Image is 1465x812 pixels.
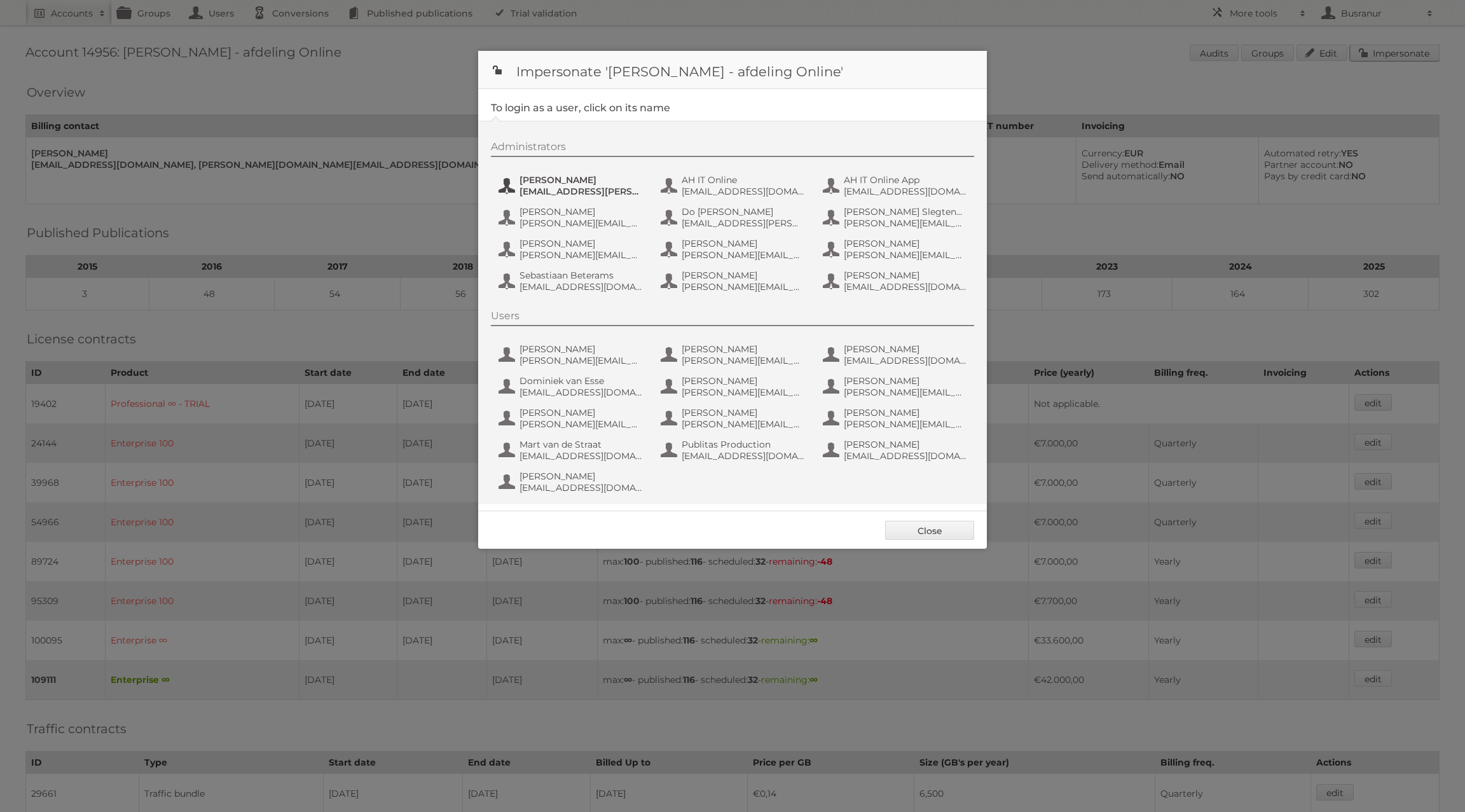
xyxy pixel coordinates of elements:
[885,521,974,540] a: Close
[844,270,967,281] span: [PERSON_NAME]
[497,406,647,431] button: [PERSON_NAME] [PERSON_NAME][EMAIL_ADDRESS][PERSON_NAME][DOMAIN_NAME]
[519,471,643,482] span: [PERSON_NAME]
[519,186,643,197] span: [EMAIL_ADDRESS][PERSON_NAME][DOMAIN_NAME]
[844,375,967,387] span: [PERSON_NAME]
[659,268,809,294] button: [PERSON_NAME] [PERSON_NAME][EMAIL_ADDRESS][PERSON_NAME][DOMAIN_NAME]
[682,206,805,217] span: Do [PERSON_NAME]
[844,343,967,355] span: [PERSON_NAME]
[844,206,967,217] span: [PERSON_NAME] Slegtenhorst
[682,217,805,229] span: [EMAIL_ADDRESS][PERSON_NAME][DOMAIN_NAME]
[682,249,805,261] span: [PERSON_NAME][EMAIL_ADDRESS][DOMAIN_NAME]
[519,407,643,418] span: [PERSON_NAME]
[519,387,643,398] span: [EMAIL_ADDRESS][DOMAIN_NAME]
[822,437,971,463] button: [PERSON_NAME] [EMAIL_ADDRESS][DOMAIN_NAME]
[682,355,805,366] span: [PERSON_NAME][EMAIL_ADDRESS][DOMAIN_NAME]
[659,437,809,463] button: Publitas Production [EMAIL_ADDRESS][DOMAIN_NAME]
[844,387,967,398] span: [PERSON_NAME][EMAIL_ADDRESS][DOMAIN_NAME]
[519,217,643,229] span: [PERSON_NAME][EMAIL_ADDRESS][DOMAIN_NAME]
[844,450,967,462] span: [EMAIL_ADDRESS][DOMAIN_NAME]
[822,237,971,262] button: [PERSON_NAME] [PERSON_NAME][EMAIL_ADDRESS][PERSON_NAME][DOMAIN_NAME]
[519,174,643,186] span: [PERSON_NAME]
[682,387,805,398] span: [PERSON_NAME][EMAIL_ADDRESS][DOMAIN_NAME]
[822,342,971,368] button: [PERSON_NAME] [EMAIL_ADDRESS][DOMAIN_NAME]
[682,439,805,450] span: Publitas Production
[497,268,647,294] button: Sebastiaan Beterams [EMAIL_ADDRESS][DOMAIN_NAME]
[491,310,974,326] div: Users
[497,205,647,230] button: [PERSON_NAME] [PERSON_NAME][EMAIL_ADDRESS][DOMAIN_NAME]
[822,268,971,294] button: [PERSON_NAME] [EMAIL_ADDRESS][DOMAIN_NAME]
[491,102,670,114] legend: To login as a user, click on its name
[497,437,647,463] button: Mart van de Straat [EMAIL_ADDRESS][DOMAIN_NAME]
[519,206,643,217] span: [PERSON_NAME]
[682,343,805,355] span: [PERSON_NAME]
[822,374,971,399] button: [PERSON_NAME] [PERSON_NAME][EMAIL_ADDRESS][DOMAIN_NAME]
[822,406,971,431] button: [PERSON_NAME] [PERSON_NAME][EMAIL_ADDRESS][DOMAIN_NAME]
[844,281,967,292] span: [EMAIL_ADDRESS][DOMAIN_NAME]
[844,249,967,261] span: [PERSON_NAME][EMAIL_ADDRESS][PERSON_NAME][DOMAIN_NAME]
[844,238,967,249] span: [PERSON_NAME]
[682,418,805,430] span: [PERSON_NAME][EMAIL_ADDRESS][PERSON_NAME][DOMAIN_NAME]
[478,51,987,89] h1: Impersonate '[PERSON_NAME] - afdeling Online'
[519,249,643,261] span: [PERSON_NAME][EMAIL_ADDRESS][DOMAIN_NAME]
[497,342,647,368] button: [PERSON_NAME] [PERSON_NAME][EMAIL_ADDRESS][PERSON_NAME][DOMAIN_NAME]
[844,186,967,197] span: [EMAIL_ADDRESS][DOMAIN_NAME]
[682,281,805,292] span: [PERSON_NAME][EMAIL_ADDRESS][PERSON_NAME][DOMAIN_NAME]
[844,217,967,229] span: [PERSON_NAME][EMAIL_ADDRESS][DOMAIN_NAME]
[822,173,971,198] button: AH IT Online App [EMAIL_ADDRESS][DOMAIN_NAME]
[519,482,643,493] span: [EMAIL_ADDRESS][DOMAIN_NAME]
[497,374,647,399] button: Dominiek van Esse [EMAIL_ADDRESS][DOMAIN_NAME]
[844,407,967,418] span: [PERSON_NAME]
[491,141,974,157] div: Administrators
[659,374,809,399] button: [PERSON_NAME] [PERSON_NAME][EMAIL_ADDRESS][DOMAIN_NAME]
[682,186,805,197] span: [EMAIL_ADDRESS][DOMAIN_NAME]
[497,173,647,198] button: [PERSON_NAME] [EMAIL_ADDRESS][PERSON_NAME][DOMAIN_NAME]
[682,450,805,462] span: [EMAIL_ADDRESS][DOMAIN_NAME]
[519,450,643,462] span: [EMAIL_ADDRESS][DOMAIN_NAME]
[659,406,809,431] button: [PERSON_NAME] [PERSON_NAME][EMAIL_ADDRESS][PERSON_NAME][DOMAIN_NAME]
[844,355,967,366] span: [EMAIL_ADDRESS][DOMAIN_NAME]
[682,238,805,249] span: [PERSON_NAME]
[844,439,967,450] span: [PERSON_NAME]
[682,375,805,387] span: [PERSON_NAME]
[844,418,967,430] span: [PERSON_NAME][EMAIL_ADDRESS][DOMAIN_NAME]
[519,281,643,292] span: [EMAIL_ADDRESS][DOMAIN_NAME]
[497,237,647,262] button: [PERSON_NAME] [PERSON_NAME][EMAIL_ADDRESS][DOMAIN_NAME]
[682,407,805,418] span: [PERSON_NAME]
[659,173,809,198] button: AH IT Online [EMAIL_ADDRESS][DOMAIN_NAME]
[519,343,643,355] span: [PERSON_NAME]
[682,174,805,186] span: AH IT Online
[519,238,643,249] span: [PERSON_NAME]
[659,342,809,368] button: [PERSON_NAME] [PERSON_NAME][EMAIL_ADDRESS][DOMAIN_NAME]
[844,174,967,186] span: AH IT Online App
[497,469,647,495] button: [PERSON_NAME] [EMAIL_ADDRESS][DOMAIN_NAME]
[519,439,643,450] span: Mart van de Straat
[519,355,643,366] span: [PERSON_NAME][EMAIL_ADDRESS][PERSON_NAME][DOMAIN_NAME]
[519,270,643,281] span: Sebastiaan Beterams
[519,418,643,430] span: [PERSON_NAME][EMAIL_ADDRESS][PERSON_NAME][DOMAIN_NAME]
[822,205,971,230] button: [PERSON_NAME] Slegtenhorst [PERSON_NAME][EMAIL_ADDRESS][DOMAIN_NAME]
[519,375,643,387] span: Dominiek van Esse
[659,237,809,262] button: [PERSON_NAME] [PERSON_NAME][EMAIL_ADDRESS][DOMAIN_NAME]
[659,205,809,230] button: Do [PERSON_NAME] [EMAIL_ADDRESS][PERSON_NAME][DOMAIN_NAME]
[682,270,805,281] span: [PERSON_NAME]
